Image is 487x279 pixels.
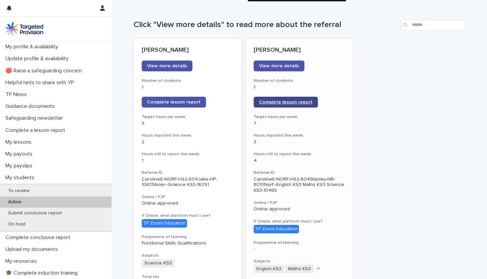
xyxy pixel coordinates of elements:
[142,240,233,246] p: Functional Skills Qualifications
[142,201,233,206] p: Online approved
[254,170,345,176] h3: Referral ID
[3,175,40,181] p: My students
[254,97,318,108] a: Complete lesson report
[254,61,304,71] a: View more details
[134,20,398,30] h1: Click "View more details" to read more about the referral
[3,188,35,194] p: To review
[316,267,320,271] span: + 1
[254,259,345,264] h3: Subjects
[254,225,299,233] div: TP Zoom Education
[142,219,187,228] div: TP Zoom Education
[254,152,345,157] h3: Hours still to report this week
[142,234,233,240] h3: Programme of learning
[254,265,284,273] span: English KS3
[3,79,79,86] p: Helpful hints to share with YP
[254,114,345,120] h3: Target hours per week
[3,103,60,110] p: Guidance documents
[142,194,233,200] h3: Online / F2F
[142,121,233,126] p: 3
[3,139,37,145] p: My lessons
[254,85,345,90] p: 1
[3,199,27,205] p: Active
[3,210,67,216] p: Submit conclusive report
[142,114,233,120] h3: Target hours per week
[3,222,31,227] p: On hold
[254,200,345,206] h3: Online / F2F
[147,64,187,68] span: View more details
[142,61,192,71] a: View more details
[3,91,32,98] p: TP News
[3,68,87,74] p: 🔴 Raise a safeguarding concern
[254,246,345,252] p: -
[3,234,76,241] p: Complete conclusive report
[142,139,233,145] p: 2
[142,177,233,188] p: CarolineE-NORF-HS2-604Jake-HP-10613Amer--Science KS3-16291
[3,127,71,134] p: Complete a lesson report
[254,206,345,212] p: Online approved
[259,64,299,68] span: View more details
[3,151,38,157] p: My payouts
[254,139,345,145] p: 3
[254,158,345,164] p: 4
[254,47,345,54] p: [PERSON_NAME]
[3,115,68,121] p: Safeguarding newsletter
[401,20,465,30] input: Search
[142,213,233,218] h3: If Online, what platform must I use?
[259,100,312,104] span: Complete lesson report
[254,78,345,84] h3: Number of students
[142,133,233,138] h3: Hours reported this week
[254,240,345,246] h3: Programme of learning
[254,133,345,138] h3: Hours reported this week
[142,170,233,176] h3: Referral ID
[3,258,42,264] p: My resources
[254,121,345,126] p: 7
[142,47,233,54] p: [PERSON_NAME]
[142,253,233,258] h3: Subjects
[3,55,74,62] p: Update profile & availability
[142,152,233,157] h3: Hours still to report this week
[254,177,345,193] p: CarolineE-NORF-HS2-604Stanley-NR-8010Norf--English KS3 Maths KS3 Science KS3-10465
[3,44,64,50] p: My profile & availability
[254,219,345,224] h3: If Online, what platform must I use?
[147,100,201,104] span: Complete lesson report
[3,246,63,253] p: Upload my documents
[285,265,314,273] span: Maths KS3
[142,97,206,108] a: Complete lesson report
[142,158,233,164] p: 1
[3,270,83,276] p: 🎓 Complete induction training
[5,22,43,36] img: M5nRWzHhSzIhMunXDL62
[142,78,233,84] h3: Number of students
[142,85,233,90] p: 1
[3,163,38,169] p: My payslips
[142,259,175,268] span: Science KS3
